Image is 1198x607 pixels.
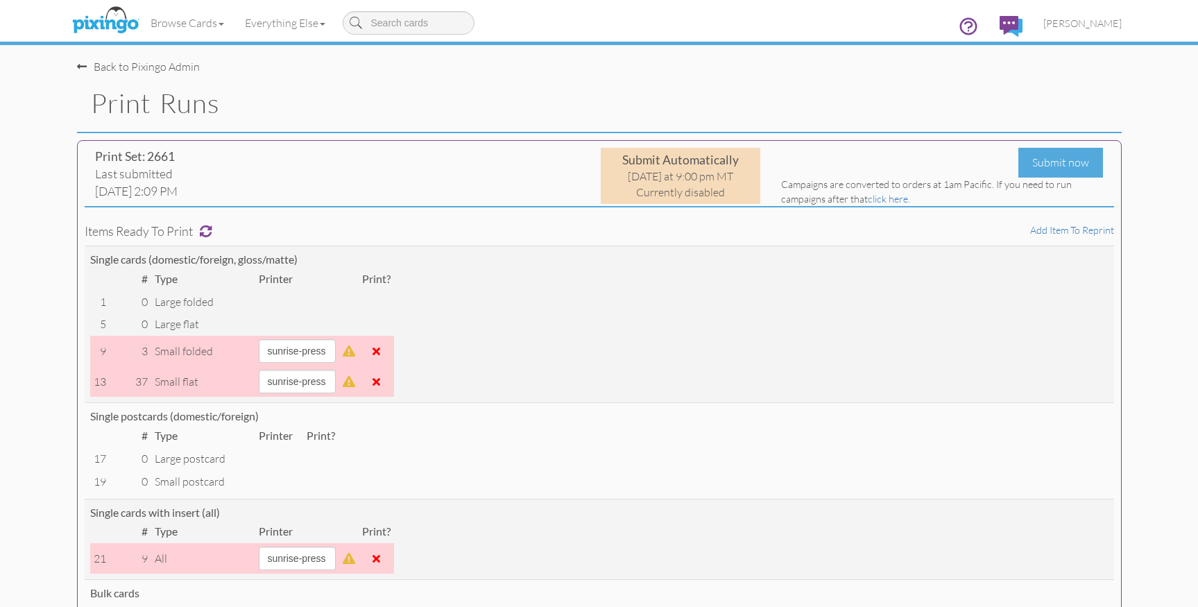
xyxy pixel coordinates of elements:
[77,59,200,75] div: Back to Pixingo Admin
[90,252,1109,268] div: Single cards (domestic/foreign, gloss/matte)
[1043,17,1122,29] span: [PERSON_NAME]
[110,425,151,447] td: #
[151,543,255,574] td: All
[77,45,1122,75] nav-back: Pixingo Admin
[69,3,142,38] img: pixingo logo
[110,470,151,493] td: 0
[151,425,255,447] td: Type
[781,178,1104,206] div: Campaigns are converted to orders at 1am Pacific. If you need to run campaigns after that
[151,366,255,397] td: small flat
[1000,16,1022,37] img: comments.svg
[85,225,1114,239] h4: Items ready to print
[90,447,110,470] td: 17
[110,447,151,470] td: 0
[343,11,474,35] input: Search cards
[95,182,418,200] div: [DATE] 2:09 PM
[91,89,1122,118] h1: Print Runs
[604,151,757,169] div: Submit Automatically
[255,425,296,447] td: Printer
[1033,6,1132,41] a: [PERSON_NAME]
[151,336,255,366] td: small folded
[90,543,110,574] td: 21
[110,543,151,574] td: 9
[90,366,110,397] td: 13
[255,268,339,291] td: Printer
[90,470,110,493] td: 19
[151,520,255,543] td: Type
[151,291,255,314] td: large folded
[604,169,757,185] div: [DATE] at 9:00 pm MT
[868,193,910,205] a: click here.
[151,313,255,336] td: large flat
[110,268,151,291] td: #
[140,6,234,40] a: Browse Cards
[95,165,418,182] div: Last submitted
[95,148,418,165] div: Print Set: 2661
[110,336,151,366] td: 3
[359,268,394,291] td: Print?
[90,336,110,366] td: 9
[359,520,394,543] td: Print?
[90,409,1109,425] div: Single postcards (domestic/foreign)
[151,447,255,470] td: large postcard
[90,505,1109,521] div: Single cards with insert (all)
[151,470,255,493] td: small postcard
[303,425,339,447] td: Print?
[234,6,336,40] a: Everything Else
[110,520,151,543] td: #
[604,185,757,200] div: Currently disabled
[110,291,151,314] td: 0
[1030,224,1114,236] a: Add item to reprint
[90,313,110,336] td: 5
[90,291,110,314] td: 1
[110,366,151,397] td: 37
[110,313,151,336] td: 0
[151,268,255,291] td: Type
[90,585,1109,601] div: Bulk cards
[1018,148,1103,178] div: Submit now
[255,520,339,543] td: Printer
